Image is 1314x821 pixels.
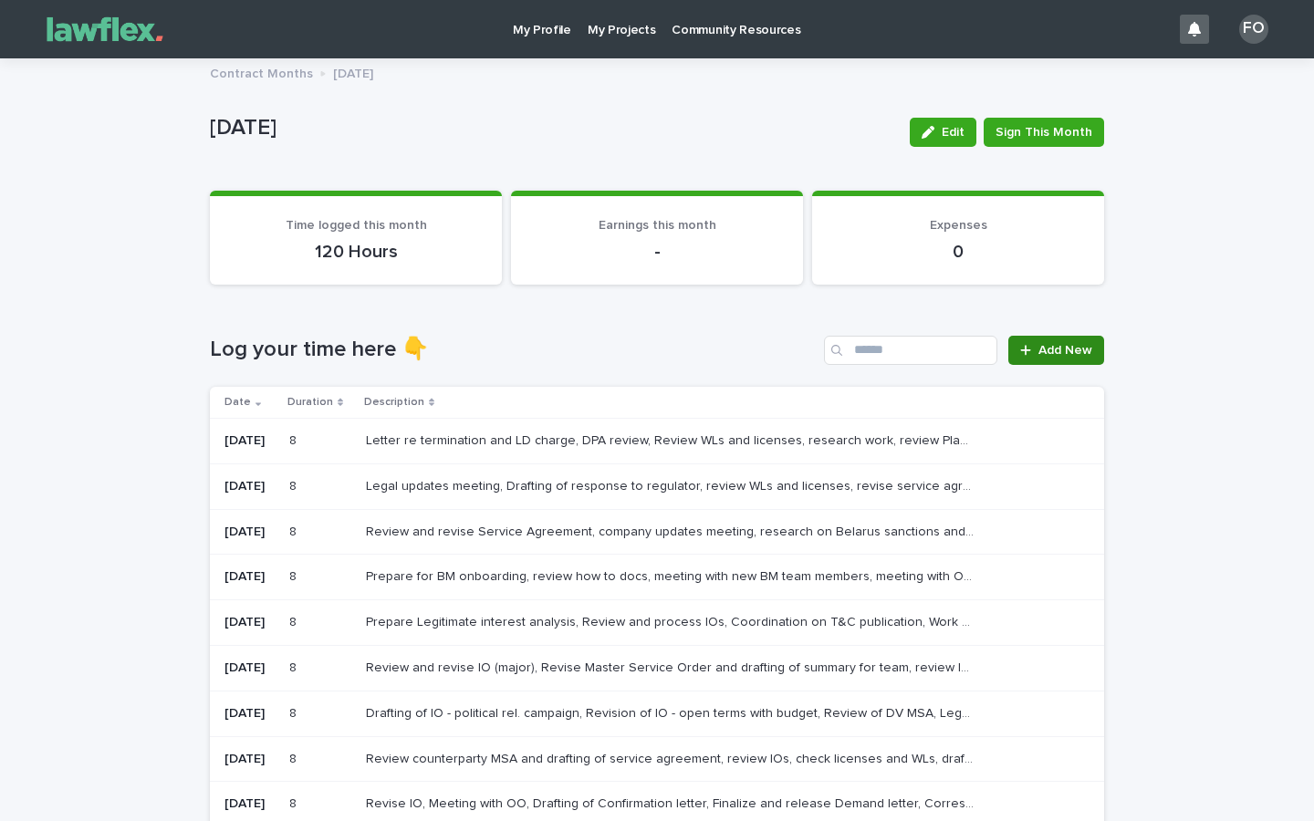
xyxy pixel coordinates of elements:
p: Review counterparty MSA and drafting of service agreement, review IOs, check licenses and WLs, dr... [366,748,978,767]
button: Edit [910,118,976,147]
p: Review and revise Service Agreement, company updates meeting, research on Belarus sanctions and d... [366,521,978,540]
p: 120 Hours [232,241,480,263]
tr: [DATE]88 Review and revise IO (major), Revise Master Service Order and drafting of summary for te... [210,645,1104,691]
p: [DATE] [224,615,275,630]
p: Description [364,392,424,412]
p: - [533,241,781,263]
p: 8 [289,748,300,767]
p: [DATE] [224,796,275,812]
p: 8 [289,475,300,494]
p: Prepare Legitimate interest analysis, Review and process IOs, Coordination on T&C publication, Wo... [366,611,978,630]
button: Sign This Month [984,118,1104,147]
p: [DATE] [224,525,275,540]
p: Drafting of IO - political rel. campaign, Revision of IO - open terms with budget, Review of DV M... [366,702,978,722]
p: 8 [289,430,300,449]
p: Letter re termination and LD charge, DPA review, Review WLs and licenses, research work, review P... [366,430,978,449]
p: [DATE] [224,479,275,494]
span: Time logged this month [286,219,427,232]
p: Duration [287,392,333,412]
p: Revise IO, Meeting with OO, Drafting of Confirmation letter, Finalize and release Demand letter, ... [366,793,978,812]
p: 8 [289,521,300,540]
span: Sign This Month [996,123,1092,141]
tr: [DATE]88 Legal updates meeting, Drafting of response to regulator, review WLs and licenses, revis... [210,463,1104,509]
input: Search [824,336,997,365]
p: [DATE] [224,706,275,722]
p: 8 [289,793,300,812]
tr: [DATE]88 Review and revise Service Agreement, company updates meeting, research on Belarus sancti... [210,509,1104,555]
tr: [DATE]88 Letter re termination and LD charge, DPA review, Review WLs and licenses, research work,... [210,418,1104,463]
p: [DATE] [333,62,373,82]
h1: Log your time here 👇 [210,337,817,363]
p: [DATE] [224,433,275,449]
span: Earnings this month [599,219,716,232]
tr: [DATE]88 Drafting of IO - political rel. campaign, Revision of IO - open terms with budget, Revie... [210,691,1104,736]
p: [DATE] [224,569,275,585]
p: [DATE] [210,115,895,141]
span: Add New [1038,344,1092,357]
a: Add New [1008,336,1104,365]
p: [DATE] [224,660,275,676]
div: FO [1239,15,1268,44]
p: Review and revise IO (major), Revise Master Service Order and drafting of summary for team, revie... [366,657,978,676]
tr: [DATE]88 Prepare for BM onboarding, review how to docs, meeting with new BM team members, meeting... [210,555,1104,600]
img: Gnvw4qrBSHOAfo8VMhG6 [36,11,173,47]
p: [DATE] [224,752,275,767]
p: 0 [834,241,1082,263]
p: 8 [289,611,300,630]
p: 8 [289,566,300,585]
tr: [DATE]88 Prepare Legitimate interest analysis, Review and process IOs, Coordination on T&C public... [210,600,1104,646]
span: Edit [942,126,965,139]
p: Prepare for BM onboarding, review how to docs, meeting with new BM team members, meeting with O.O... [366,566,978,585]
p: Contract Months [210,62,313,82]
p: Legal updates meeting, Drafting of response to regulator, review WLs and licenses, revise service... [366,475,978,494]
p: 8 [289,657,300,676]
p: Date [224,392,251,412]
span: Expenses [930,219,987,232]
tr: [DATE]88 Review counterparty MSA and drafting of service agreement, review IOs, check licenses an... [210,736,1104,782]
p: 8 [289,702,300,722]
